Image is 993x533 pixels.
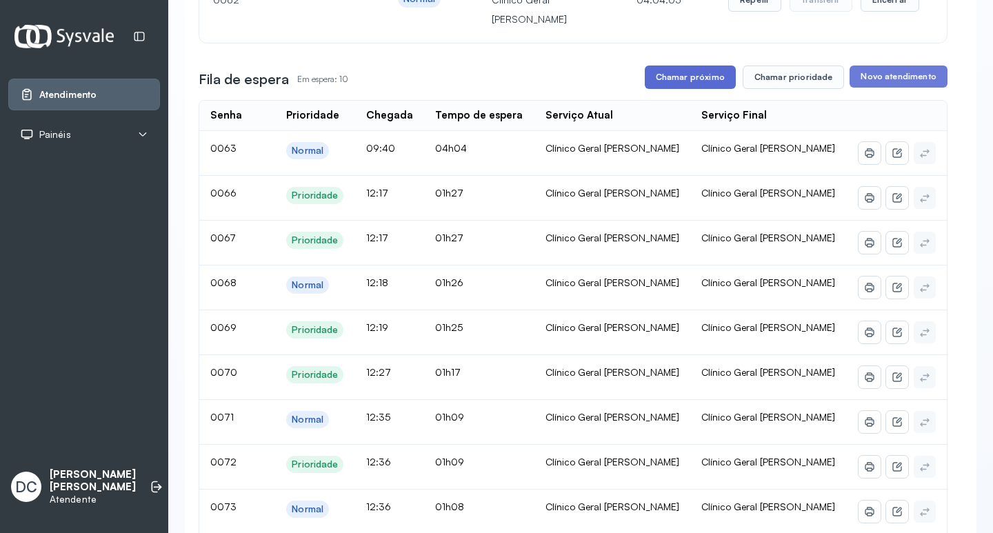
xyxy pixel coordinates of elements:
[701,411,835,423] span: Clínico Geral [PERSON_NAME]
[435,232,463,243] span: 01h27
[366,142,395,154] span: 09:40
[645,66,736,89] button: Chamar próximo
[545,142,680,154] div: Clínico Geral [PERSON_NAME]
[435,109,523,122] div: Tempo de espera
[435,321,463,333] span: 01h25
[39,129,71,141] span: Painéis
[545,501,680,513] div: Clínico Geral [PERSON_NAME]
[292,145,323,157] div: Normal
[210,321,237,333] span: 0069
[435,366,461,378] span: 01h17
[210,109,242,122] div: Senha
[701,187,835,199] span: Clínico Geral [PERSON_NAME]
[366,187,388,199] span: 12:17
[743,66,845,89] button: Chamar prioridade
[292,324,338,336] div: Prioridade
[701,366,835,378] span: Clínico Geral [PERSON_NAME]
[701,109,767,122] div: Serviço Final
[292,190,338,201] div: Prioridade
[366,366,391,378] span: 12:27
[292,369,338,381] div: Prioridade
[435,411,464,423] span: 01h09
[292,414,323,425] div: Normal
[366,501,391,512] span: 12:36
[366,411,390,423] span: 12:35
[210,232,236,243] span: 0067
[366,321,388,333] span: 12:19
[545,321,680,334] div: Clínico Geral [PERSON_NAME]
[545,366,680,379] div: Clínico Geral [PERSON_NAME]
[210,142,237,154] span: 0063
[292,234,338,246] div: Prioridade
[701,501,835,512] span: Clínico Geral [PERSON_NAME]
[545,232,680,244] div: Clínico Geral [PERSON_NAME]
[210,411,234,423] span: 0071
[850,66,947,88] button: Novo atendimento
[292,279,323,291] div: Normal
[50,494,136,505] p: Atendente
[545,456,680,468] div: Clínico Geral [PERSON_NAME]
[545,276,680,289] div: Clínico Geral [PERSON_NAME]
[286,109,339,122] div: Prioridade
[199,70,289,89] h3: Fila de espera
[545,109,613,122] div: Serviço Atual
[366,456,391,467] span: 12:36
[701,276,835,288] span: Clínico Geral [PERSON_NAME]
[39,89,97,101] span: Atendimento
[435,501,464,512] span: 01h08
[435,142,467,154] span: 04h04
[210,501,237,512] span: 0073
[297,70,348,89] p: Em espera: 10
[14,25,114,48] img: Logotipo do estabelecimento
[701,456,835,467] span: Clínico Geral [PERSON_NAME]
[292,459,338,470] div: Prioridade
[366,276,388,288] span: 12:18
[210,276,237,288] span: 0068
[210,366,237,378] span: 0070
[210,187,237,199] span: 0066
[366,109,413,122] div: Chegada
[210,456,237,467] span: 0072
[20,88,148,101] a: Atendimento
[366,232,388,243] span: 12:17
[50,468,136,494] p: [PERSON_NAME] [PERSON_NAME]
[435,456,464,467] span: 01h09
[701,321,835,333] span: Clínico Geral [PERSON_NAME]
[701,232,835,243] span: Clínico Geral [PERSON_NAME]
[701,142,835,154] span: Clínico Geral [PERSON_NAME]
[292,503,323,515] div: Normal
[435,187,463,199] span: 01h27
[545,411,680,423] div: Clínico Geral [PERSON_NAME]
[545,187,680,199] div: Clínico Geral [PERSON_NAME]
[435,276,463,288] span: 01h26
